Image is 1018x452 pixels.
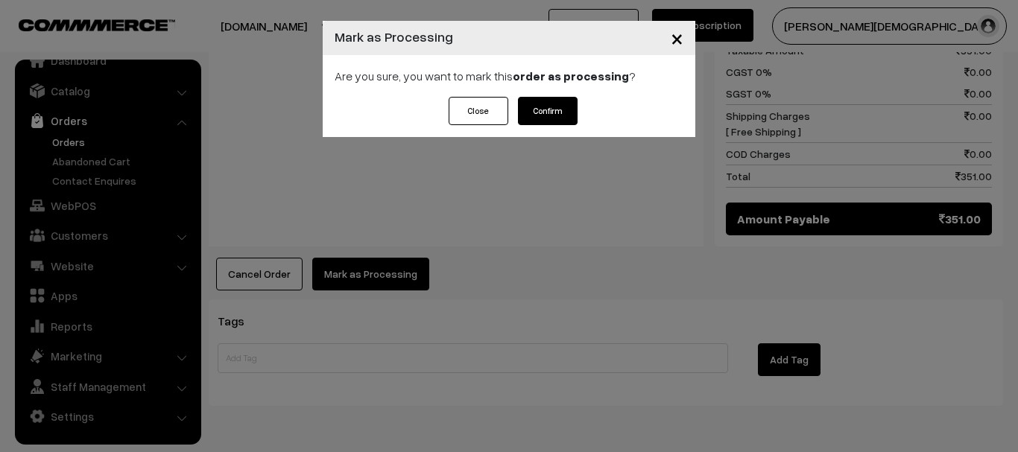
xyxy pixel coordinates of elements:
button: Confirm [518,97,578,125]
span: × [671,24,683,51]
strong: order as processing [513,69,629,83]
h4: Mark as Processing [335,27,453,47]
button: Close [659,15,695,61]
div: Are you sure, you want to mark this ? [323,55,695,97]
button: Close [449,97,508,125]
